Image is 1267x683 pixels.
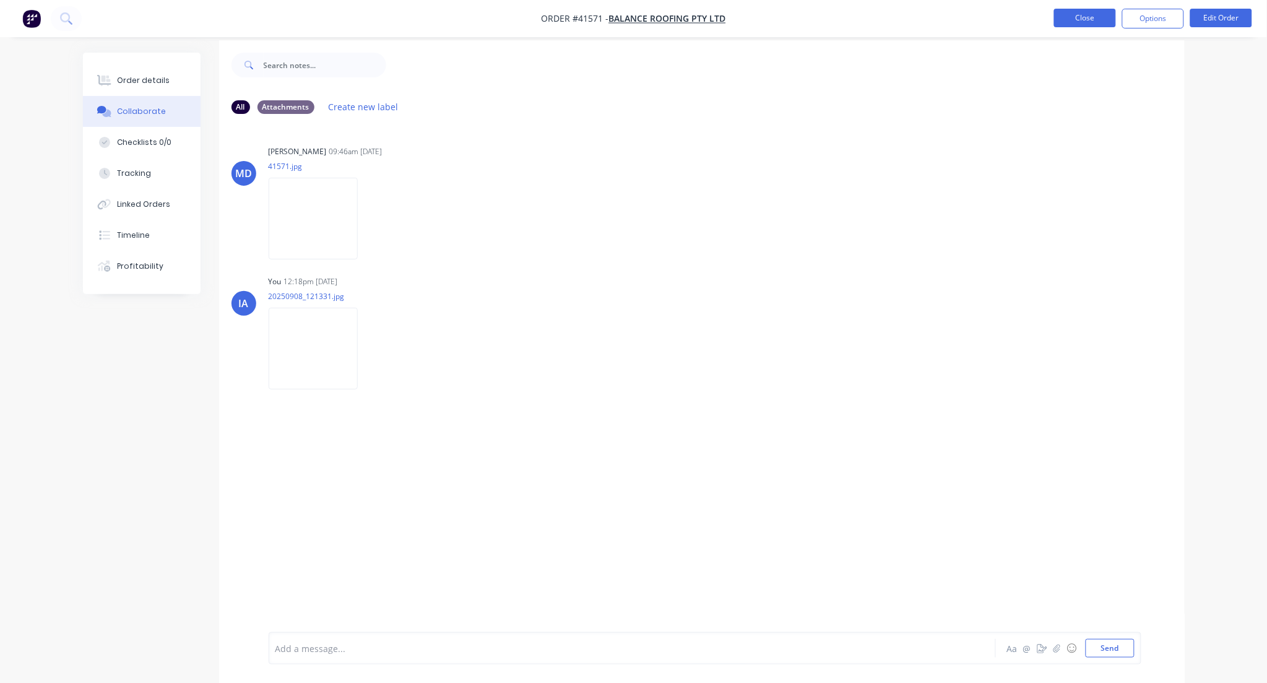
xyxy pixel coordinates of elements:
div: 12:18pm [DATE] [284,276,338,287]
div: IA [239,296,249,311]
a: Balance Roofing Pty Ltd [609,13,726,25]
button: Profitability [83,251,201,282]
button: Order details [83,65,201,96]
button: Aa [1005,641,1020,656]
div: Attachments [257,100,314,114]
button: Linked Orders [83,189,201,220]
p: 20250908_121331.jpg [269,291,370,302]
button: Close [1054,9,1116,27]
button: Create new label [322,98,405,115]
button: ☺ [1065,641,1079,656]
div: Linked Orders [117,199,170,210]
button: Send [1086,639,1135,658]
div: 09:46am [DATE] [329,146,383,157]
div: MD [235,166,252,181]
div: All [231,100,250,114]
button: Options [1122,9,1184,28]
button: Timeline [83,220,201,251]
div: You [269,276,282,287]
div: Timeline [117,230,150,241]
div: Order details [117,75,170,86]
div: Profitability [117,261,163,272]
button: Collaborate [83,96,201,127]
span: Order #41571 - [542,13,609,25]
div: Checklists 0/0 [117,137,171,148]
div: Collaborate [117,106,166,117]
button: Edit Order [1190,9,1252,27]
button: Checklists 0/0 [83,127,201,158]
img: Factory [22,9,41,28]
input: Search notes... [264,53,386,77]
button: Tracking [83,158,201,189]
button: @ [1020,641,1035,656]
div: [PERSON_NAME] [269,146,327,157]
div: Tracking [117,168,151,179]
p: 41571.jpg [269,161,370,172]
